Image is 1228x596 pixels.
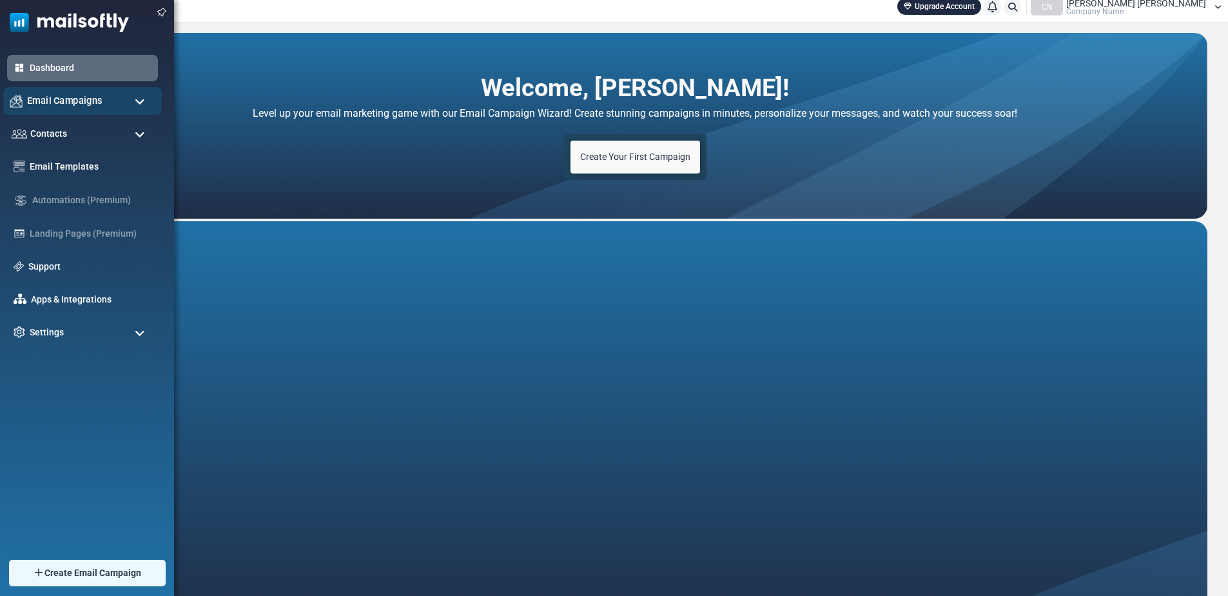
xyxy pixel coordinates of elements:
[12,129,27,138] img: contacts-icon.svg
[30,326,64,339] span: Settings
[14,62,25,74] img: dashboard-icon-active.svg
[31,293,151,306] a: Apps & Integrations
[14,228,25,239] img: landing_pages.svg
[14,261,24,272] img: support-icon.svg
[580,152,690,162] span: Create Your First Campaign
[27,94,102,108] span: Email Campaigns
[44,566,141,580] span: Create Email Campaign
[30,160,151,174] a: Email Templates
[481,72,789,94] h2: Welcome, [PERSON_NAME]!
[14,193,28,208] img: workflow.svg
[14,326,25,338] img: settings-icon.svg
[28,260,151,273] a: Support
[1066,8,1124,15] span: Company Name
[30,127,67,141] span: Contacts
[30,61,151,75] a: Dashboard
[14,161,25,172] img: email-templates-icon.svg
[10,95,23,107] img: campaigns-icon.png
[138,104,1131,123] h4: Level up your email marketing game with our Email Campaign Wizard! Create stunning campaigns in m...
